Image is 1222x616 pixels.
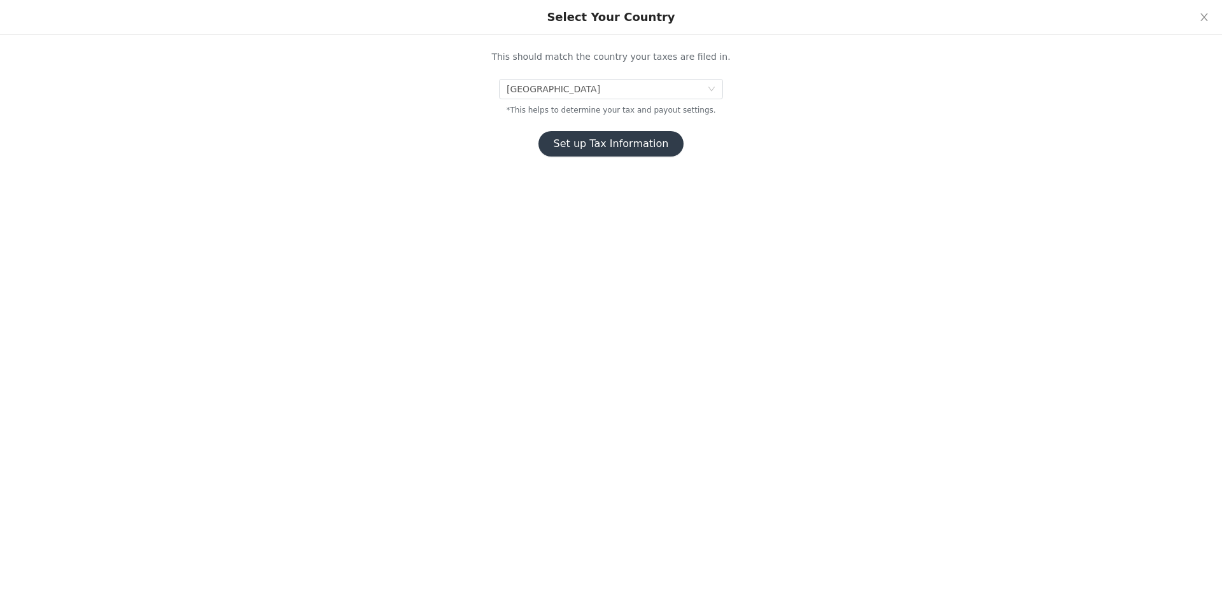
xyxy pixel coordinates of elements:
button: Set up Tax Information [538,131,684,157]
p: *This helps to determine your tax and payout settings. [404,104,818,116]
i: icon: close [1199,12,1209,22]
div: United States [507,80,600,99]
i: icon: down [708,85,715,94]
p: This should match the country your taxes are filed in. [404,50,818,64]
div: Select Your Country [547,10,675,24]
